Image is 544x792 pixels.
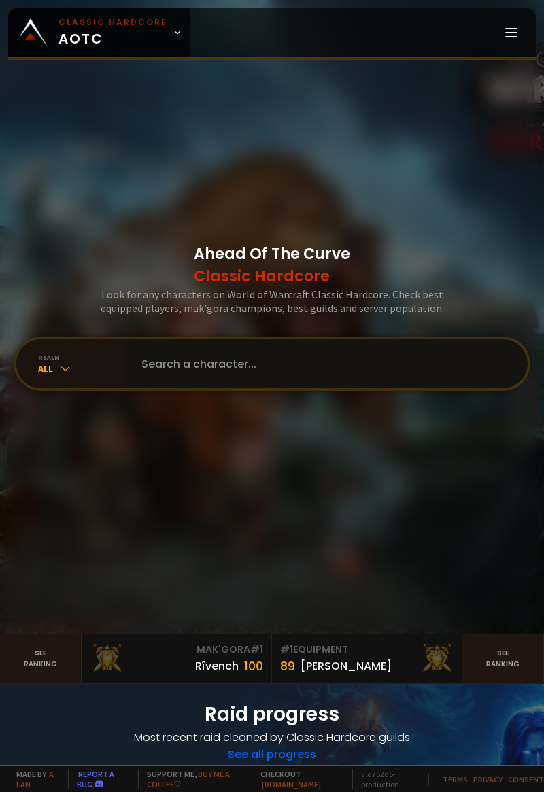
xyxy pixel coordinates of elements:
[280,642,293,656] span: # 1
[38,353,125,362] div: realm
[195,657,239,674] div: Rîvench
[133,339,511,388] input: Search a character...
[228,746,316,762] a: See all progress
[138,769,243,789] span: Support me,
[352,769,420,789] span: v. d752d5 - production
[462,634,544,683] a: Seeranking
[508,774,544,785] a: Consent
[16,700,528,729] h1: Raid progress
[16,769,54,789] a: a fan
[194,265,350,288] span: Classic Hardcore
[280,657,295,675] div: 89
[58,16,167,29] small: Classic Hardcore
[280,642,454,657] div: Equipment
[250,642,263,656] span: # 1
[443,774,468,785] a: Terms
[252,769,344,789] span: Checkout
[473,774,503,785] a: Privacy
[8,8,190,57] a: Classic HardcoreAOTC
[90,642,263,657] div: Mak'Gora
[147,769,230,789] a: Buy me a coffee
[8,769,60,789] span: Made by
[301,657,392,674] div: [PERSON_NAME]
[58,16,167,49] span: AOTC
[194,243,350,288] h1: Ahead Of The Curve
[244,657,263,675] div: 100
[272,634,462,683] a: #1Equipment89[PERSON_NAME]
[16,729,528,746] h4: Most recent raid cleaned by Classic Hardcore guilds
[77,769,114,789] a: Report a bug
[262,779,321,789] a: [DOMAIN_NAME]
[82,288,462,315] h3: Look for any characters on World of Warcraft Classic Hardcore. Check best equipped players, mak'g...
[38,362,125,375] div: All
[82,634,272,683] a: Mak'Gora#1Rîvench100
